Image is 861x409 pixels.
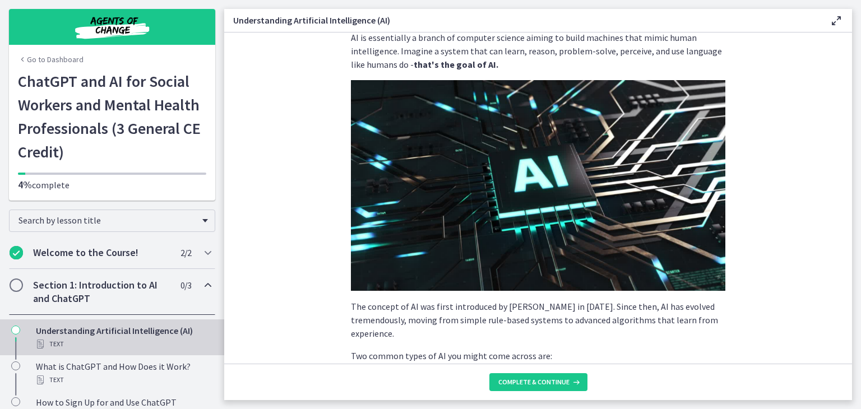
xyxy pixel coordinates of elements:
p: AI is essentially a branch of computer science aiming to build machines that mimic human intellig... [351,31,725,71]
p: Two common types of AI you might come across are: [351,349,725,362]
i: Completed [10,246,23,259]
div: What is ChatGPT and How Does it Work? [36,360,211,387]
div: Search by lesson title [9,210,215,232]
strong: that's the goal of AI. [414,59,498,70]
p: The concept of AI was first introduced by [PERSON_NAME] in [DATE]. Since then, AI has evolved tre... [351,300,725,340]
p: complete [18,178,206,192]
h1: ChatGPT and AI for Social Workers and Mental Health Professionals (3 General CE Credit) [18,69,206,164]
img: Black_Minimalist_Modern_AI_Robot_Presentation_%281%29.png [351,80,725,291]
img: Agents of Change Social Work Test Prep [45,13,179,40]
span: 2 / 2 [180,246,191,259]
div: Text [36,373,211,387]
h3: Understanding Artificial Intelligence (AI) [233,13,812,27]
span: Complete & continue [498,378,570,387]
div: Text [36,337,211,351]
h2: Section 1: Introduction to AI and ChatGPT [33,278,170,305]
div: Understanding Artificial Intelligence (AI) [36,324,211,351]
button: Complete & continue [489,373,587,391]
h2: Welcome to the Course! [33,246,170,259]
span: Search by lesson title [18,215,197,226]
span: 4% [18,178,32,191]
span: 0 / 3 [180,278,191,292]
a: Go to Dashboard [18,54,84,65]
